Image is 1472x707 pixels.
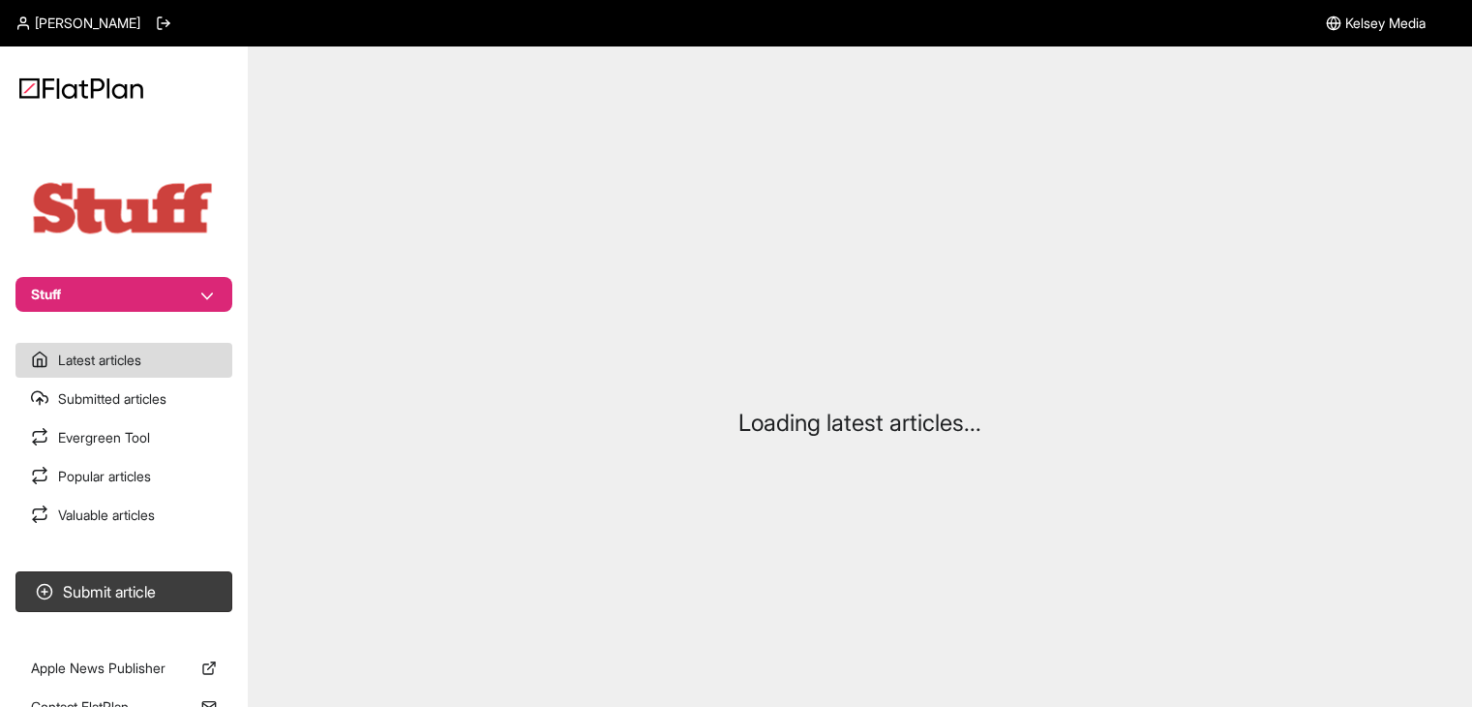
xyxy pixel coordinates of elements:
img: Publication Logo [27,178,221,238]
a: Evergreen Tool [15,420,232,455]
img: Logo [19,77,143,99]
a: [PERSON_NAME] [15,14,140,33]
a: Popular articles [15,459,232,494]
a: Apple News Publisher [15,651,232,686]
a: Latest articles [15,343,232,378]
span: Kelsey Media [1345,14,1426,33]
span: [PERSON_NAME] [35,14,140,33]
button: Stuff [15,277,232,312]
a: Valuable articles [15,498,232,533]
p: Loading latest articles... [738,408,981,439]
a: Submitted articles [15,382,232,416]
button: Submit article [15,571,232,612]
